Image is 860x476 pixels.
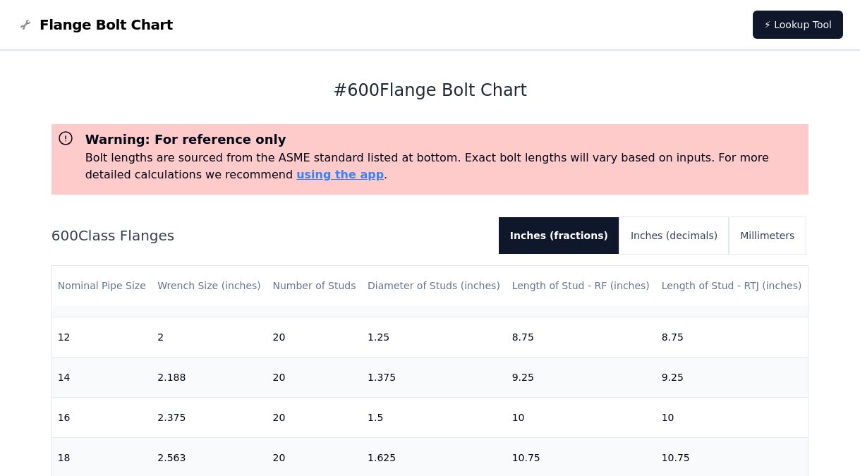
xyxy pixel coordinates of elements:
td: 20 [267,357,362,397]
a: using the app [296,168,384,181]
th: Nominal Pipe Size [52,266,152,306]
td: 9.25 [507,357,656,397]
img: Flange Bolt Chart Logo [17,16,34,33]
h2: 600 Class Flanges [52,226,487,245]
button: Inches (fractions) [499,217,619,254]
td: 10 [656,397,808,437]
th: Number of Studs [267,266,362,306]
a: Flange Bolt Chart LogoFlange Bolt Chart [17,15,173,35]
td: 9.25 [656,357,808,397]
th: Length of Stud - RTJ (inches) [656,266,808,306]
td: 1.375 [362,357,507,397]
h3: Warning: For reference only [85,130,804,149]
td: 20 [267,317,362,357]
button: Millimeters [729,217,806,254]
td: 1.25 [362,317,507,357]
td: 2.188 [152,357,267,397]
th: Diameter of Studs (inches) [362,266,507,306]
h1: # 600 Flange Bolt Chart [52,79,809,102]
td: 16 [52,397,152,437]
td: 20 [267,397,362,437]
p: Bolt lengths are sourced from the ASME standard listed at bottom. Exact bolt lengths will vary ba... [85,149,804,183]
th: Wrench Size (inches) [152,266,267,306]
td: 12 [52,317,152,357]
td: 8.75 [507,317,656,357]
td: 2 [152,317,267,357]
td: 2.375 [152,397,267,437]
td: 14 [52,357,152,397]
button: Inches (decimals) [619,217,729,254]
td: 10 [507,397,656,437]
th: Length of Stud - RF (inches) [507,266,656,306]
a: ⚡ Lookup Tool [753,11,843,39]
td: 1.5 [362,397,507,437]
td: 8.75 [656,317,808,357]
span: Flange Bolt Chart [40,15,173,35]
